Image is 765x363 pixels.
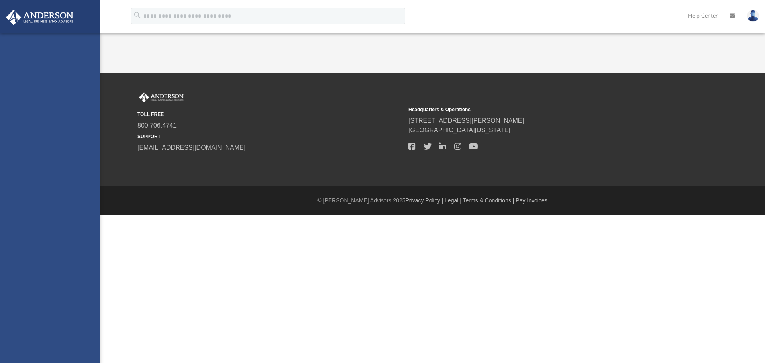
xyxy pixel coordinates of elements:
a: [GEOGRAPHIC_DATA][US_STATE] [408,127,510,133]
img: User Pic [747,10,759,22]
i: search [133,11,142,20]
a: Legal | [445,197,461,204]
small: SUPPORT [137,133,403,140]
a: 800.706.4741 [137,122,177,129]
small: Headquarters & Operations [408,106,674,113]
i: menu [108,11,117,21]
a: [EMAIL_ADDRESS][DOMAIN_NAME] [137,144,245,151]
a: Pay Invoices [516,197,547,204]
small: TOLL FREE [137,111,403,118]
a: Privacy Policy | [406,197,443,204]
div: © [PERSON_NAME] Advisors 2025 [100,196,765,205]
a: Terms & Conditions | [463,197,514,204]
a: [STREET_ADDRESS][PERSON_NAME] [408,117,524,124]
img: Anderson Advisors Platinum Portal [137,92,185,103]
img: Anderson Advisors Platinum Portal [4,10,76,25]
a: menu [108,15,117,21]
